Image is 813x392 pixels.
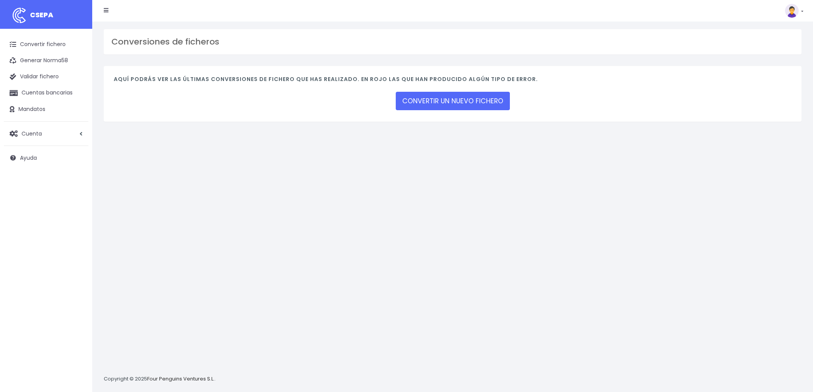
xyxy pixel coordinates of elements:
span: CSEPA [30,10,53,20]
span: Cuenta [22,129,42,137]
a: Four Penguins Ventures S.L. [147,375,214,382]
a: Cuentas bancarias [4,85,88,101]
p: Copyright © 2025 . [104,375,216,383]
a: Cuenta [4,126,88,142]
img: profile [785,4,799,18]
img: logo [10,6,29,25]
h3: Conversiones de ficheros [111,37,794,47]
span: Ayuda [20,154,37,162]
a: Validar fichero [4,69,88,85]
a: CONVERTIR UN NUEVO FICHERO [396,92,510,110]
a: Generar Norma58 [4,53,88,69]
h4: Aquí podrás ver las últimas conversiones de fichero que has realizado. En rojo las que han produc... [114,76,791,86]
a: Ayuda [4,150,88,166]
a: Mandatos [4,101,88,117]
a: Convertir fichero [4,36,88,53]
